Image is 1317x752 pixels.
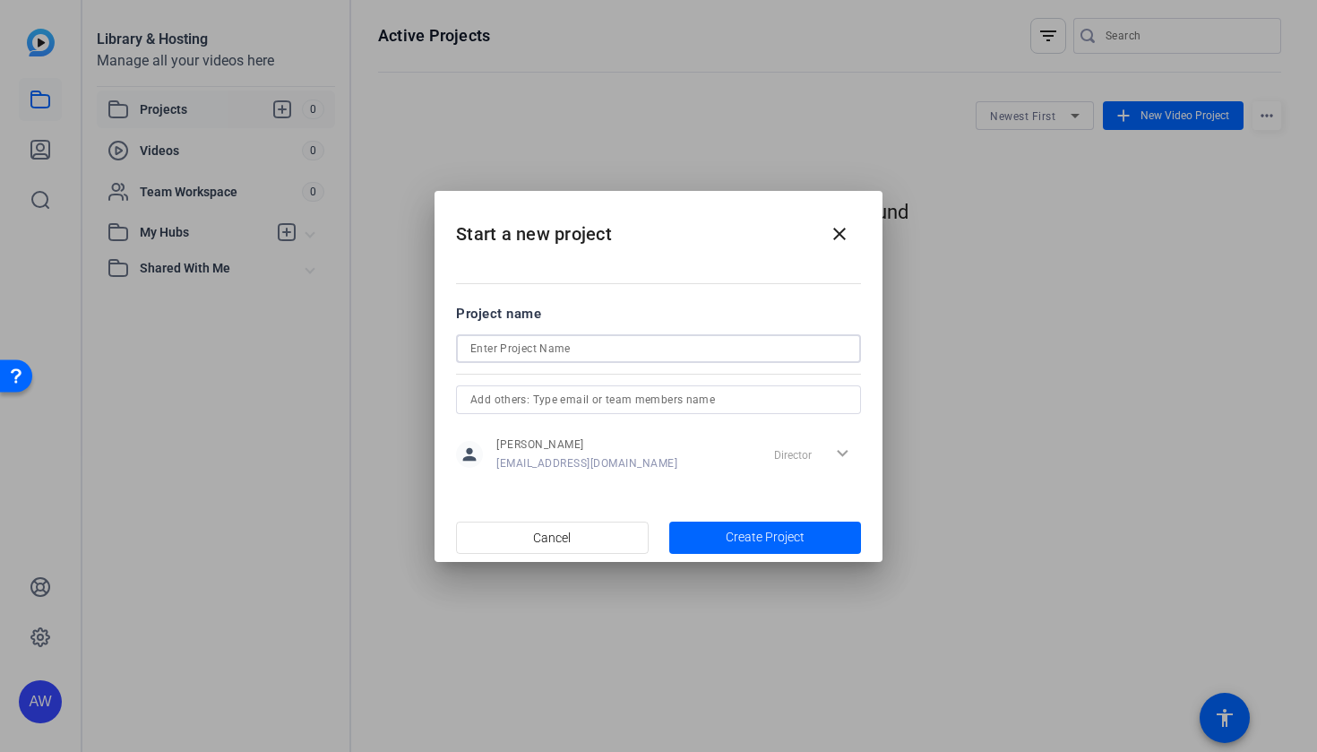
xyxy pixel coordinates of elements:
span: [EMAIL_ADDRESS][DOMAIN_NAME] [496,456,677,471]
div: Project name [456,304,861,324]
span: [PERSON_NAME] [496,437,677,452]
input: Enter Project Name [470,338,847,359]
mat-icon: close [829,223,850,245]
button: Cancel [456,522,649,554]
span: Create Project [726,528,805,547]
input: Add others: Type email or team members name [470,389,847,411]
mat-icon: person [456,441,483,468]
button: Create Project [669,522,862,554]
span: Cancel [533,521,571,555]
h2: Start a new project [435,191,882,264]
